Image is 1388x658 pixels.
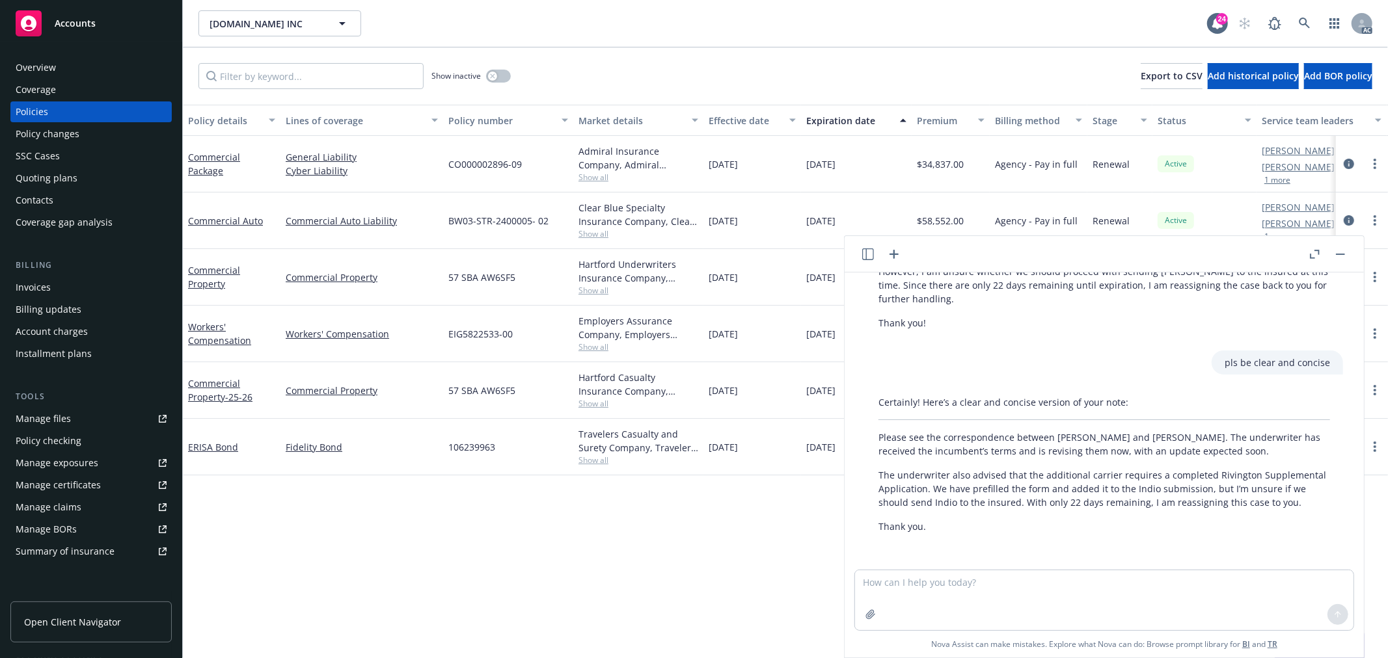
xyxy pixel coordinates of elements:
a: more [1367,439,1383,454]
span: [DATE] [806,327,836,341]
a: Coverage [10,79,172,100]
span: [DATE] [709,440,738,454]
a: more [1367,382,1383,398]
div: Admiral Insurance Company, Admiral Insurance Group ([PERSON_NAME] Corporation), CRC Group [578,144,698,172]
span: [DATE] [806,157,836,171]
a: Commercial Auto [188,215,263,227]
div: Policy number [448,114,554,127]
a: Workers' Compensation [188,321,251,347]
div: Policies [16,101,48,122]
button: Service team leaders [1257,105,1387,136]
div: Coverage [16,79,56,100]
button: Market details [573,105,703,136]
div: Premium [917,114,970,127]
div: Stage [1093,114,1133,127]
input: Filter by keyword... [198,63,424,89]
button: Export to CSV [1141,63,1203,89]
a: General Liability [286,150,438,164]
div: Market details [578,114,684,127]
span: [DATE] [806,270,836,284]
div: Summary of insurance [16,541,115,562]
span: Show all [578,454,698,466]
div: Status [1158,114,1237,127]
span: Open Client Navigator [24,615,121,629]
span: Show inactive [431,70,481,81]
div: Manage certificates [16,475,101,495]
div: Manage claims [16,497,81,518]
a: Commercial Auto Liability [286,214,438,228]
a: Commercial Package [188,151,240,177]
a: Overview [10,57,172,78]
span: Export to CSV [1141,70,1203,82]
button: Expiration date [801,105,912,136]
a: Commercial Property [188,377,252,403]
div: Billing [10,259,172,272]
span: [DATE] [709,214,738,228]
a: Invoices [10,277,172,298]
div: Manage BORs [16,519,77,540]
div: Policy details [188,114,261,127]
p: The underwriter also advised that the additional carrier requires a completed Rivington Supplemen... [878,468,1330,509]
a: [PERSON_NAME] [1262,160,1335,174]
span: $34,837.00 [917,157,964,171]
a: Manage BORs [10,519,172,540]
a: Policy changes [10,124,172,144]
a: more [1367,156,1383,172]
a: TR [1268,638,1277,650]
button: Premium [912,105,990,136]
a: BI [1242,638,1250,650]
p: Certainly! Here’s a clear and concise version of your note: [878,395,1330,409]
div: Billing updates [16,299,81,320]
button: Add historical policy [1208,63,1299,89]
div: Policy changes [16,124,79,144]
a: Manage certificates [10,475,172,495]
span: Renewal [1093,214,1130,228]
a: Commercial Property [286,384,438,397]
p: Please see the correspondence between [PERSON_NAME] and [PERSON_NAME]. The underwriter has receiv... [878,430,1330,458]
button: [DOMAIN_NAME] INC [198,10,361,36]
span: Manage exposures [10,453,172,473]
button: Policy number [443,105,573,136]
button: Status [1152,105,1257,136]
div: Installment plans [16,343,92,364]
span: [DATE] [709,270,738,284]
a: Coverage gap analysis [10,212,172,233]
div: Overview [16,57,56,78]
button: Billing method [990,105,1087,136]
a: Account charges [10,321,172,342]
span: Show all [578,228,698,239]
div: Service team leaders [1262,114,1367,127]
a: Policy checking [10,430,172,451]
span: [DATE] [806,384,836,397]
a: SSC Cases [10,146,172,166]
div: Account charges [16,321,88,342]
button: 1 more [1264,176,1290,184]
a: Fidelity Bond [286,440,438,454]
div: Manage exposures [16,453,98,473]
span: Active [1163,215,1189,226]
button: Policy details [183,105,280,136]
a: [PERSON_NAME] [1262,217,1335,230]
span: [DATE] [709,384,738,397]
a: Policies [10,101,172,122]
span: CO000002896-09 [448,157,522,171]
a: Quoting plans [10,168,172,189]
div: Invoices [16,277,51,298]
a: Installment plans [10,343,172,364]
span: Accounts [55,18,96,29]
a: more [1367,213,1383,228]
span: 106239963 [448,440,495,454]
div: Clear Blue Specialty Insurance Company, Clear Blue Insurance Group, Brown & Riding Insurance Serv... [578,201,698,228]
a: [PERSON_NAME] [1262,144,1335,157]
button: 1 more [1264,233,1290,241]
span: Agency - Pay in full [995,214,1078,228]
div: Coverage gap analysis [16,212,113,233]
div: Hartford Underwriters Insurance Company, Hartford Insurance Group [578,257,698,285]
span: [DATE] [709,327,738,341]
span: Show all [578,285,698,296]
div: 24 [1216,13,1228,25]
div: Travelers Casualty and Surety Company, Travelers Insurance [578,427,698,454]
span: Nova Assist can make mistakes. Explore what Nova can do: Browse prompt library for and [850,631,1359,657]
span: Add BOR policy [1304,70,1372,82]
span: Show all [578,341,698,352]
